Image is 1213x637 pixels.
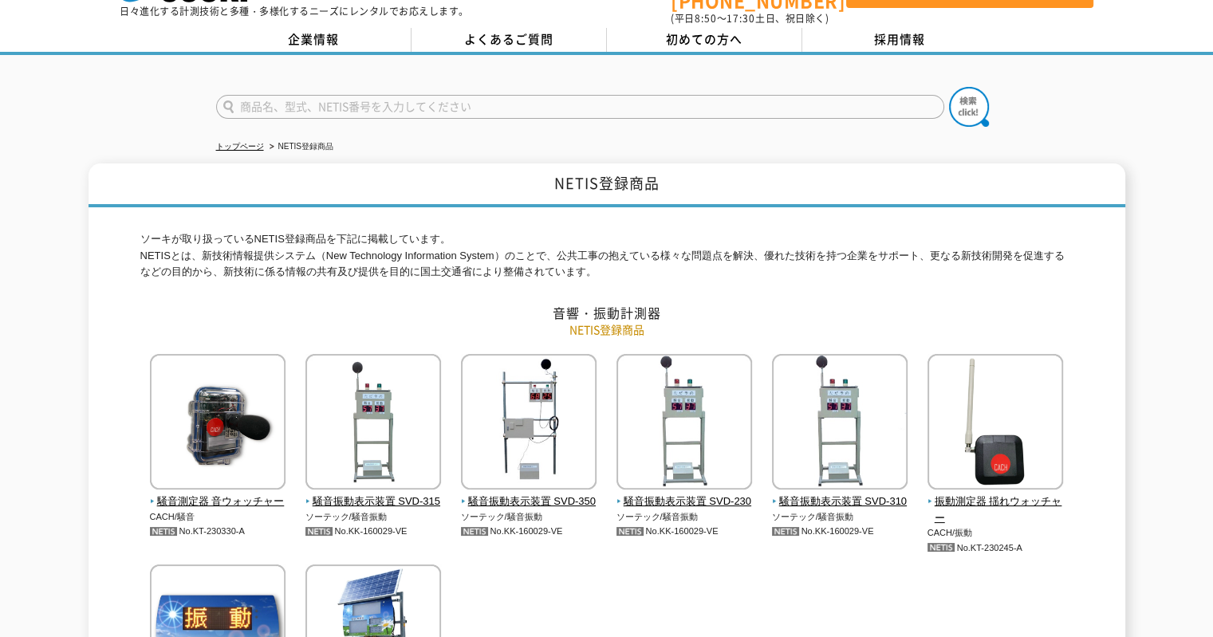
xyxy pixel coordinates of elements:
p: No.KT-230245-A [927,540,1064,556]
span: 17:30 [727,11,755,26]
span: 騒音振動表示装置 SVD-315 [305,493,442,510]
img: btn_search.png [949,87,989,127]
span: 騒音振動表示装置 SVD-310 [772,493,908,510]
h1: NETIS登録商品 [89,163,1125,207]
p: ソーテック/騒音振動 [772,510,908,524]
span: 騒音振動表示装置 SVD-350 [461,493,597,510]
img: 騒音振動表示装置 SVD-310 [772,354,908,493]
p: No.KK-160029-VE [616,523,753,540]
a: 騒音振動表示装置 SVD-310 [772,478,908,510]
img: 振動測定器 揺れウォッチャー [927,354,1063,493]
p: ソーテック/騒音振動 [305,510,442,524]
span: (平日 ～ 土日、祝日除く) [671,11,829,26]
a: よくあるご質問 [412,28,607,52]
p: CACH/振動 [927,526,1064,540]
a: 企業情報 [216,28,412,52]
p: ソーテック/騒音振動 [616,510,753,524]
a: 初めての方へ [607,28,802,52]
img: 騒音振動表示装置 SVD-315 [305,354,441,493]
input: 商品名、型式、NETIS番号を入力してください [216,95,944,119]
img: 騒音振動表示装置 SVD-230 [616,354,752,493]
a: 騒音振動表示装置 SVD-350 [461,478,597,510]
span: 騒音振動表示装置 SVD-230 [616,493,753,510]
p: No.KK-160029-VE [305,523,442,540]
li: NETIS登録商品 [266,139,333,155]
a: 振動測定器 揺れウォッチャー [927,478,1064,526]
p: CACH/騒音 [150,510,286,524]
p: No.KK-160029-VE [461,523,597,540]
span: 騒音測定器 音ウォッチャー [150,493,286,510]
h2: 音響・振動計測器 [140,305,1073,321]
span: 初めての方へ [666,30,742,48]
a: 騒音振動表示装置 SVD-230 [616,478,753,510]
a: トップページ [216,142,264,151]
p: ソーキが取り扱っているNETIS登録商品を下記に掲載しています。 NETISとは、新技術情報提供システム（New Technology Information System）のことで、公共工事の... [140,231,1073,281]
span: 振動測定器 揺れウォッチャー [927,493,1064,527]
p: NETIS登録商品 [140,321,1073,338]
img: 騒音振動表示装置 SVD-350 [461,354,597,493]
a: 騒音測定器 音ウォッチャー [150,478,286,510]
span: 8:50 [695,11,717,26]
p: No.KT-230330-A [150,523,286,540]
p: No.KK-160029-VE [772,523,908,540]
p: 日々進化する計測技術と多種・多様化するニーズにレンタルでお応えします。 [120,6,469,16]
a: 騒音振動表示装置 SVD-315 [305,478,442,510]
a: 採用情報 [802,28,998,52]
p: ソーテック/騒音振動 [461,510,597,524]
img: 騒音測定器 音ウォッチャー [150,354,286,493]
